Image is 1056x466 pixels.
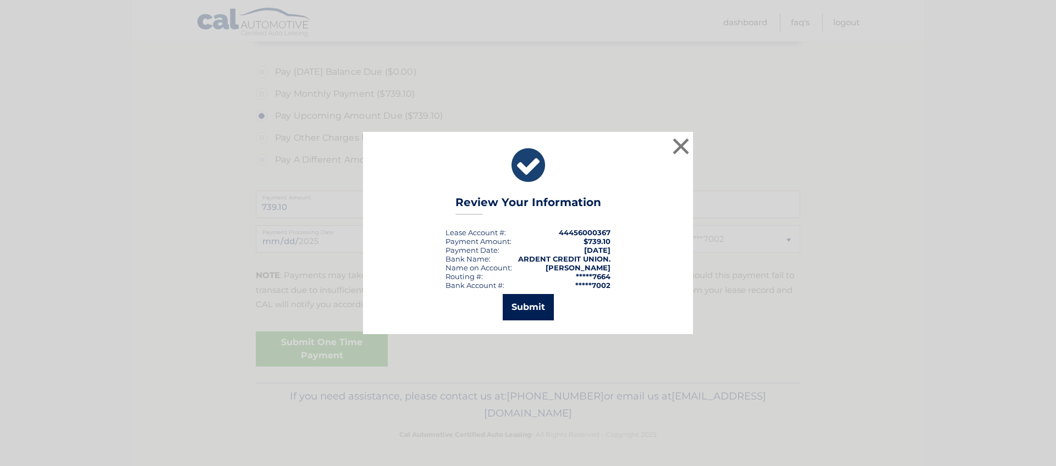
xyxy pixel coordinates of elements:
div: Bank Account #: [446,281,504,290]
span: $739.10 [584,237,610,246]
button: × [670,135,692,157]
strong: [PERSON_NAME] [546,263,610,272]
div: Lease Account #: [446,228,506,237]
span: [DATE] [584,246,610,254]
div: Name on Account: [446,263,512,272]
strong: 44456000367 [559,228,610,237]
strong: ARDENT CREDIT UNION. [518,254,610,263]
h3: Review Your Information [455,196,601,215]
div: Payment Amount: [446,237,512,246]
div: Bank Name: [446,254,491,263]
button: Submit [503,294,554,320]
span: Payment Date [446,246,498,254]
div: : [446,246,499,254]
div: Routing #: [446,272,483,281]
